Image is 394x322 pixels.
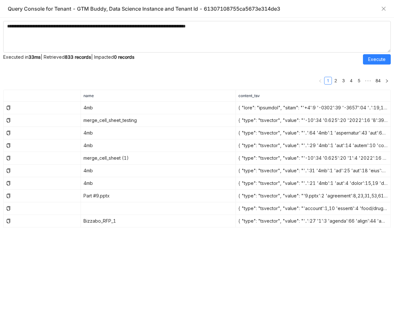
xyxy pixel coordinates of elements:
strong: 33ms [28,54,41,60]
td: { "type": "tsvector", "value": "'..':29 '4mb':1 'aut':14 'autem':10 'consequatur':24 'conserv':34... [236,139,391,152]
td: { "type": "tsvector", "value": "'-10':34 '0.625':20 '1':4 '2022':16 '8':39 'also':69 'area':27,50... [236,152,391,165]
td: merge_cell_sheet (1) [81,152,236,165]
td: { "type": "tsvector", "value": "'..':31 '4mb':1 'ad':25 'aut':18 'eius':17 'et':14 'eum':23 'expe... [236,165,391,177]
li: 4 [347,77,355,85]
a: 84 [374,77,383,84]
td: 4mb [81,165,236,177]
td: 4mb [81,102,236,114]
strong: 0 records [114,54,135,60]
li: 3 [340,77,347,85]
li: 5 [355,77,363,85]
span: ••• [363,77,373,85]
td: { "type": "tsvector", "value": "'-10':34 '0.625':20 '2022':16 '8':39 'also':69 'area':27,50 'belt... [236,114,391,127]
button: Previous Page [316,77,324,85]
li: 84 [373,77,383,85]
th: content_tsv [236,90,391,102]
button: Close [381,6,386,11]
button: Next Page [383,77,391,85]
a: 5 [356,77,363,84]
td: merge_cell_sheet_testing [81,114,236,127]
td: { "type": "tsvector", "value": "'account':1,10 'essenti':4 'food/drug':9 'forest':3 'full':13 'in... [236,202,391,215]
li: 2 [332,77,340,85]
td: { "lore": "ipsumdol", "sitam": "'+4':9 '-0302':39 '-3657':04 '..':19,175 '7283':32 '18742':18 '70... [236,102,391,114]
th: name [81,90,236,102]
li: 1 [324,77,332,85]
button: Execute [363,54,391,65]
li: Next 5 Pages [363,77,373,85]
td: { "type": "tsvector", "value": "'..':64 '4mb':1 'aspernatur':43 'aut':63 'autem':8 'blanditii':12... [236,127,391,139]
td: { "type": "tsvector", "value": "'9.pptx':2 'agreement':8,23,31,53,61,67 'arbitr':78 'area':64 'ba... [236,190,391,202]
a: 1 [324,77,332,84]
a: 2 [332,77,339,84]
a: 3 [340,77,347,84]
strong: 833 records [65,54,91,60]
td: Part #9.pptx [81,190,236,202]
a: 4 [348,77,355,84]
td: { "type": "tsvector", "value": "'..':27 '1':3 'agenda':66 'align':44 'app':65 'area':5 'attende':... [236,215,391,227]
td: Bizzabo_RFP_1 [81,215,236,227]
td: 4mb [81,127,236,139]
div: Query Console for Tenant - GTM Buddy, Data Science Instance and Tenant Id - 61307108755ca5673e314de3 [8,5,378,12]
span: Execute [368,56,386,63]
td: 4mb [81,177,236,190]
td: { "type": "tsvector", "value": "'..':21 '4mb':1 'aut':4 'dolor':15,19 'doloremqu':9 'error':10,13... [236,177,391,190]
div: Executed in | Retrieved | Impacted [3,54,363,65]
td: 4mb [81,139,236,152]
